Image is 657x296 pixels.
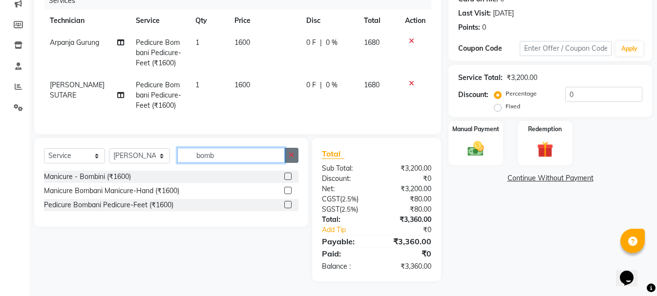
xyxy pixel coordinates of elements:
div: ₹3,360.00 [377,215,439,225]
input: Search or Scan [177,148,285,163]
div: Points: [458,22,480,33]
div: ₹3,200.00 [377,184,439,194]
div: Last Visit: [458,8,491,19]
span: 0 F [306,80,316,90]
th: Price [229,10,300,32]
span: 2.5% [341,205,356,213]
th: Disc [300,10,358,32]
div: Discount: [458,90,488,100]
button: Apply [615,41,643,56]
span: SGST [322,205,339,214]
div: ₹3,200.00 [377,163,439,174]
div: Paid: [315,248,377,259]
label: Redemption [528,125,562,134]
span: Total [322,149,344,159]
span: 0 % [326,80,338,90]
iframe: chat widget [616,257,647,286]
th: Qty [190,10,229,32]
div: ₹3,360.00 [377,261,439,272]
span: 2.5% [342,195,357,203]
div: Net: [315,184,377,194]
div: ₹0 [377,174,439,184]
span: 1 [195,80,199,89]
span: 0 F [306,38,316,48]
div: Manicure - Bombini (₹1600) [44,172,131,182]
span: Pedicure Bombani Pedicure-Feet (₹1600) [136,80,181,110]
div: 0 [482,22,486,33]
span: 1600 [234,38,250,47]
div: Sub Total: [315,163,377,174]
span: 1 [195,38,199,47]
div: ( ) [315,194,377,204]
img: _cash.svg [463,139,489,158]
img: _gift.svg [532,139,558,159]
label: Percentage [506,89,537,98]
th: Service [130,10,189,32]
div: ₹0 [377,248,439,259]
div: Discount: [315,174,377,184]
div: Pedicure Bombani Pedicure-Feet (₹1600) [44,200,173,210]
div: ( ) [315,204,377,215]
div: ₹3,200.00 [507,73,537,83]
input: Enter Offer / Coupon Code [520,41,612,56]
div: Coupon Code [458,43,520,54]
span: | [320,80,322,90]
div: ₹80.00 [377,204,439,215]
div: ₹0 [387,225,439,235]
div: ₹80.00 [377,194,439,204]
div: Payable: [315,236,377,247]
div: Balance : [315,261,377,272]
label: Fixed [506,102,520,111]
th: Technician [44,10,130,32]
span: Pedicure Bombani Pedicure-Feet (₹1600) [136,38,181,67]
div: [DATE] [493,8,514,19]
span: 1680 [364,38,380,47]
span: 1680 [364,80,380,89]
th: Action [399,10,431,32]
th: Total [358,10,399,32]
span: 0 % [326,38,338,48]
a: Add Tip [315,225,387,235]
span: CGST [322,195,340,203]
label: Manual Payment [452,125,499,134]
div: Manicure Bombani Manicure-Hand (₹1600) [44,186,179,196]
span: [PERSON_NAME] SUTARE [50,80,105,99]
span: | [320,38,322,48]
a: Continue Without Payment [450,173,650,183]
div: ₹3,360.00 [377,236,439,247]
span: 1600 [234,80,250,89]
span: Arpanja Gurung [50,38,99,47]
div: Service Total: [458,73,503,83]
div: Total: [315,215,377,225]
